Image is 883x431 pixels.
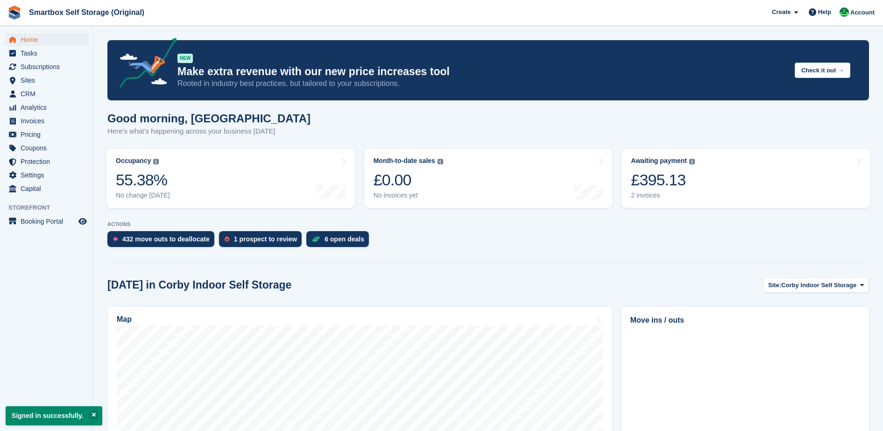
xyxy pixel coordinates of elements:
[325,235,364,243] div: 6 open deals
[116,191,170,199] div: No change [DATE]
[312,236,320,242] img: deal-1b604bf984904fb50ccaf53a9ad4b4a5d6e5aea283cecdc64d6e3604feb123c2.svg
[106,148,355,208] a: Occupancy 55.38% No change [DATE]
[107,231,219,252] a: 432 move outs to deallocate
[21,47,77,60] span: Tasks
[5,101,88,114] a: menu
[306,231,374,252] a: 6 open deals
[177,78,787,89] p: Rooted in industry best practices, but tailored to your subscriptions.
[21,215,77,228] span: Booking Portal
[21,155,77,168] span: Protection
[116,157,151,165] div: Occupancy
[113,236,118,242] img: move_outs_to_deallocate_icon-f764333ba52eb49d3ac5e1228854f67142a1ed5810a6f6cc68b1a99e826820c5.svg
[438,159,443,164] img: icon-info-grey-7440780725fd019a000dd9b08b2336e03edf1995a4989e88bcd33f0948082b44.svg
[772,7,791,17] span: Create
[631,191,695,199] div: 2 invoices
[21,182,77,195] span: Capital
[5,169,88,182] a: menu
[21,33,77,46] span: Home
[116,170,170,190] div: 55.38%
[631,170,695,190] div: £395.13
[818,7,831,17] span: Help
[631,157,687,165] div: Awaiting payment
[112,38,177,91] img: price-adjustments-announcement-icon-8257ccfd72463d97f412b2fc003d46551f7dbcb40ab6d574587a9cd5c0d94...
[374,157,435,165] div: Month-to-date sales
[5,141,88,155] a: menu
[850,8,875,17] span: Account
[122,235,210,243] div: 432 move outs to deallocate
[177,54,193,63] div: NEW
[225,236,229,242] img: prospect-51fa495bee0391a8d652442698ab0144808aea92771e9ea1ae160a38d050c398.svg
[77,216,88,227] a: Preview store
[7,6,21,20] img: stora-icon-8386f47178a22dfd0bd8f6a31ec36ba5ce8667c1dd55bd0f319d3a0aa187defe.svg
[5,74,88,87] a: menu
[5,87,88,100] a: menu
[107,126,311,137] p: Here's what's happening across your business [DATE]
[622,148,870,208] a: Awaiting payment £395.13 2 invoices
[25,5,148,20] a: Smartbox Self Storage (Original)
[5,215,88,228] a: menu
[374,170,443,190] div: £0.00
[5,114,88,127] a: menu
[5,60,88,73] a: menu
[234,235,297,243] div: 1 prospect to review
[107,279,291,291] h2: [DATE] in Corby Indoor Self Storage
[177,65,787,78] p: Make extra revenue with our new price increases tool
[5,47,88,60] a: menu
[840,7,849,17] img: Kayleigh Devlin
[219,231,306,252] a: 1 prospect to review
[153,159,159,164] img: icon-info-grey-7440780725fd019a000dd9b08b2336e03edf1995a4989e88bcd33f0948082b44.svg
[21,87,77,100] span: CRM
[107,112,311,125] h1: Good morning, [GEOGRAPHIC_DATA]
[768,281,781,290] span: Site:
[117,315,132,324] h2: Map
[107,221,869,227] p: ACTIONS
[6,406,102,425] p: Signed in successfully.
[781,281,856,290] span: Corby Indoor Self Storage
[5,33,88,46] a: menu
[5,155,88,168] a: menu
[8,203,93,212] span: Storefront
[374,191,443,199] div: No invoices yet
[5,182,88,195] a: menu
[364,148,613,208] a: Month-to-date sales £0.00 No invoices yet
[21,169,77,182] span: Settings
[21,101,77,114] span: Analytics
[21,128,77,141] span: Pricing
[763,277,869,293] button: Site: Corby Indoor Self Storage
[21,141,77,155] span: Coupons
[21,60,77,73] span: Subscriptions
[795,63,850,78] button: Check it out →
[21,74,77,87] span: Sites
[21,114,77,127] span: Invoices
[689,159,695,164] img: icon-info-grey-7440780725fd019a000dd9b08b2336e03edf1995a4989e88bcd33f0948082b44.svg
[630,315,860,326] h2: Move ins / outs
[5,128,88,141] a: menu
